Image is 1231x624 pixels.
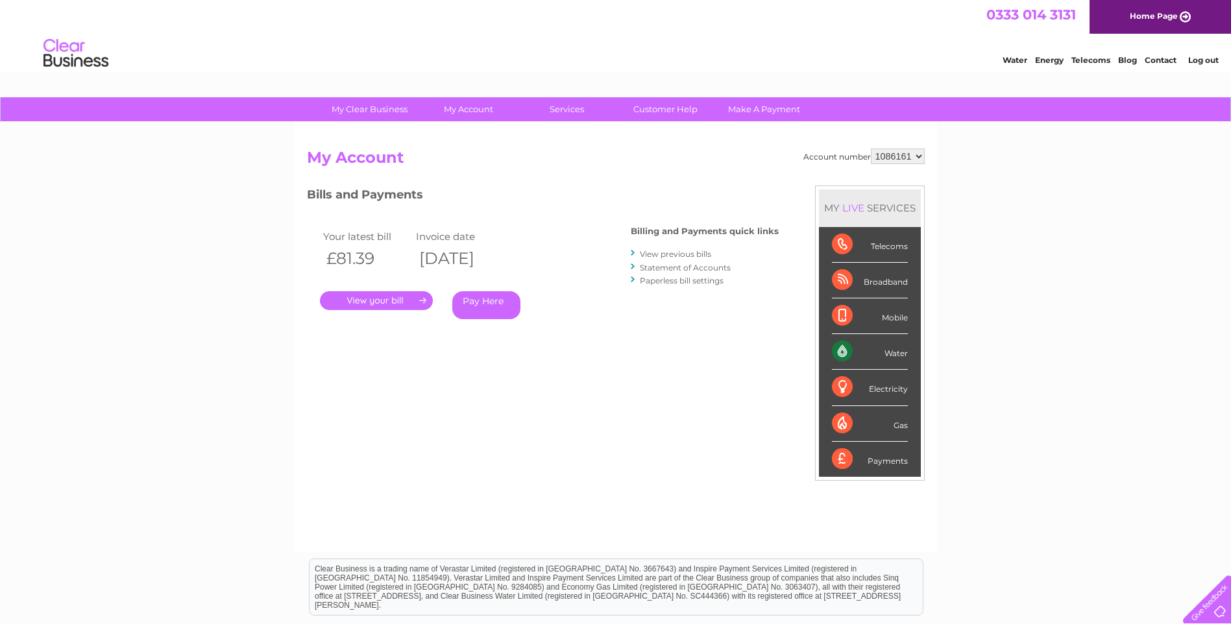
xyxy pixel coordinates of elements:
[832,263,908,298] div: Broadband
[316,97,423,121] a: My Clear Business
[1071,55,1110,65] a: Telecoms
[819,189,921,226] div: MY SERVICES
[320,245,413,272] th: £81.39
[640,276,724,285] a: Paperless bill settings
[832,406,908,442] div: Gas
[415,97,522,121] a: My Account
[1118,55,1137,65] a: Blog
[43,34,109,73] img: logo.png
[631,226,779,236] h4: Billing and Payments quick links
[840,202,867,214] div: LIVE
[310,7,923,63] div: Clear Business is a trading name of Verastar Limited (registered in [GEOGRAPHIC_DATA] No. 3667643...
[640,249,711,259] a: View previous bills
[320,228,413,245] td: Your latest bill
[307,186,779,208] h3: Bills and Payments
[711,97,818,121] a: Make A Payment
[413,228,506,245] td: Invoice date
[832,227,908,263] div: Telecoms
[1003,55,1027,65] a: Water
[832,334,908,370] div: Water
[413,245,506,272] th: [DATE]
[1145,55,1176,65] a: Contact
[1188,55,1219,65] a: Log out
[832,370,908,405] div: Electricity
[1035,55,1064,65] a: Energy
[513,97,620,121] a: Services
[320,291,433,310] a: .
[612,97,719,121] a: Customer Help
[832,442,908,477] div: Payments
[832,298,908,334] div: Mobile
[986,6,1076,23] a: 0333 014 3131
[803,149,925,164] div: Account number
[640,263,731,272] a: Statement of Accounts
[307,149,925,173] h2: My Account
[452,291,520,319] a: Pay Here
